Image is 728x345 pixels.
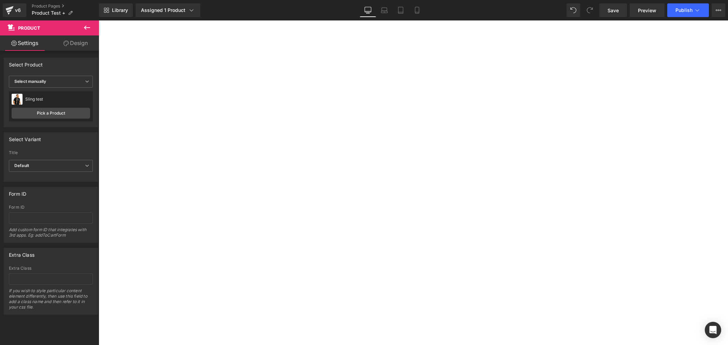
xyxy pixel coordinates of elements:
[409,3,425,17] a: Mobile
[12,108,90,119] a: Pick a Product
[9,266,93,271] div: Extra Class
[608,7,619,14] span: Save
[583,3,597,17] button: Redo
[14,163,29,168] b: Default
[360,3,376,17] a: Desktop
[32,3,99,9] a: Product Pages
[141,7,195,14] div: Assigned 1 Product
[32,10,65,16] span: Product Test +
[9,205,93,210] div: Form ID
[12,94,23,105] img: pImage
[667,3,709,17] button: Publish
[9,227,93,242] div: Add custom form ID that integrates with 3rd apps. Eg: addToCartForm
[9,288,93,314] div: If you wish to style particular content element differently, then use this field to add a class n...
[112,7,128,13] span: Library
[630,3,665,17] a: Preview
[99,3,133,17] a: New Library
[638,7,656,14] span: Preview
[712,3,725,17] button: More
[9,248,34,258] div: Extra Class
[14,6,22,15] div: v6
[51,35,100,51] a: Design
[25,97,90,102] div: Sling test
[9,58,43,67] div: Select Product
[9,133,41,142] div: Select Variant
[392,3,409,17] a: Tablet
[675,7,693,13] span: Publish
[14,79,46,84] b: Select manually
[9,150,93,157] label: Title
[376,3,392,17] a: Laptop
[567,3,580,17] button: Undo
[18,25,40,31] span: Product
[9,187,26,197] div: Form ID
[705,322,721,338] div: Open Intercom Messenger
[3,3,26,17] a: v6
